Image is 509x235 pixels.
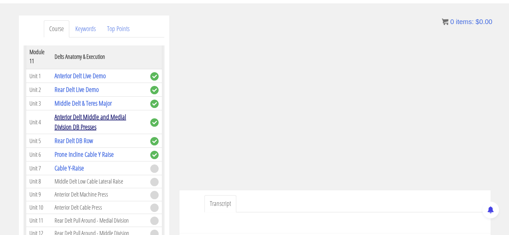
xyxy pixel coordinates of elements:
td: Unit 8 [26,175,51,188]
td: Anterior Delt Machine Press [51,188,147,201]
td: Unit 10 [26,201,51,214]
th: Delts Anatomy & Execution [51,44,147,69]
a: 0 items: $0.00 [442,18,492,25]
a: Keywords [70,20,101,37]
td: Middle Delt Low Cable Lateral Raise [51,175,147,188]
img: icon11.png [442,18,448,25]
a: Anterior Delt Live Demo [55,71,106,80]
span: complete [150,72,159,81]
span: complete [150,118,159,127]
a: Prone Incline Cable Y Raise [55,150,114,159]
a: Course [44,20,69,37]
td: Unit 9 [26,188,51,201]
td: Anterior Delt Cable Press [51,201,147,214]
td: Unit 3 [26,97,51,110]
a: Middle Delt & Teres Major [55,99,112,108]
td: Unit 7 [26,161,51,175]
span: $ [476,18,479,25]
th: Module 11 [26,44,51,69]
a: Cable Y-Raise [55,163,84,172]
a: Transcript [204,195,236,212]
a: Rear Delt DB Row [55,136,93,145]
span: complete [150,100,159,108]
td: Rear Delt Pull Around - Medial Division [51,214,147,227]
td: Unit 5 [26,134,51,148]
td: Unit 6 [26,148,51,161]
a: Top Points [102,20,135,37]
td: Unit 11 [26,214,51,227]
span: complete [150,86,159,94]
td: Unit 1 [26,69,51,83]
span: complete [150,151,159,159]
span: complete [150,137,159,145]
a: Rear Delt Live Demo [55,85,99,94]
td: Unit 4 [26,110,51,134]
span: 0 [450,18,454,25]
td: Unit 2 [26,83,51,97]
span: items: [456,18,474,25]
bdi: 0.00 [476,18,492,25]
a: Anterior Delt Middle and Medial Division DB Presses [55,112,126,131]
